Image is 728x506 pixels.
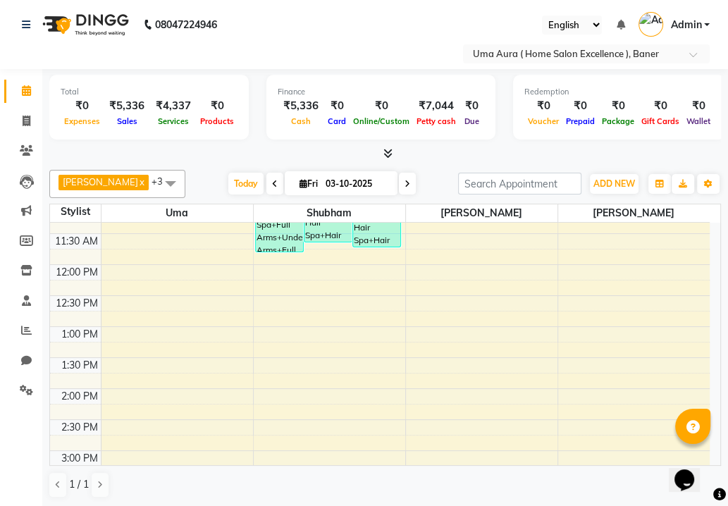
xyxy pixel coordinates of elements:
div: 2:30 PM [58,420,101,435]
div: Redemption [524,86,714,98]
div: ₹0 [562,98,598,114]
div: ₹0 [598,98,638,114]
div: ₹5,336 [104,98,150,114]
div: ₹0 [61,98,104,114]
span: Cash [288,116,314,126]
span: Due [461,116,483,126]
div: Finance [278,86,484,98]
span: Prepaid [562,116,598,126]
div: 1:30 PM [58,358,101,373]
span: Card [324,116,350,126]
span: Wallet [683,116,714,126]
span: [PERSON_NAME] [63,176,138,187]
iframe: chat widget [669,450,714,492]
div: ₹7,044 [413,98,459,114]
div: ₹0 [524,98,562,114]
span: Expenses [61,116,104,126]
div: 12:00 PM [53,265,101,280]
span: Admin [670,18,701,32]
a: x [138,176,144,187]
div: Total [61,86,237,98]
div: ₹0 [638,98,683,114]
img: logo [36,5,132,44]
div: ₹0 [350,98,413,114]
div: ₹0 [459,98,484,114]
span: Gift Cards [638,116,683,126]
button: ADD NEW [590,174,638,194]
div: 12:30 PM [53,296,101,311]
div: 2:00 PM [58,389,101,404]
span: Today [228,173,264,195]
span: Services [154,116,192,126]
span: +3 [152,175,173,187]
span: Shubham [254,204,405,222]
div: ₹0 [197,98,237,114]
div: 1:00 PM [58,327,101,342]
span: Online/Custom [350,116,413,126]
span: ADD NEW [593,178,635,189]
div: 11:30 AM [52,234,101,249]
img: Admin [638,12,663,37]
div: 3:00 PM [58,451,101,466]
span: [PERSON_NAME] [558,204,710,222]
div: ₹0 [683,98,714,114]
div: ₹5,336 [278,98,324,114]
span: 1 / 1 [69,477,89,492]
span: [PERSON_NAME] [406,204,557,222]
b: 08047224946 [155,5,217,44]
div: ₹0 [324,98,350,114]
span: Sales [113,116,141,126]
span: Products [197,116,237,126]
div: ₹4,337 [150,98,197,114]
span: Petty cash [413,116,459,126]
span: Uma [101,204,253,222]
span: Voucher [524,116,562,126]
div: Stylist [50,204,101,219]
span: Package [598,116,638,126]
input: Search Appointment [458,173,581,195]
input: 2025-10-03 [321,173,392,195]
span: Fri [296,178,321,189]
